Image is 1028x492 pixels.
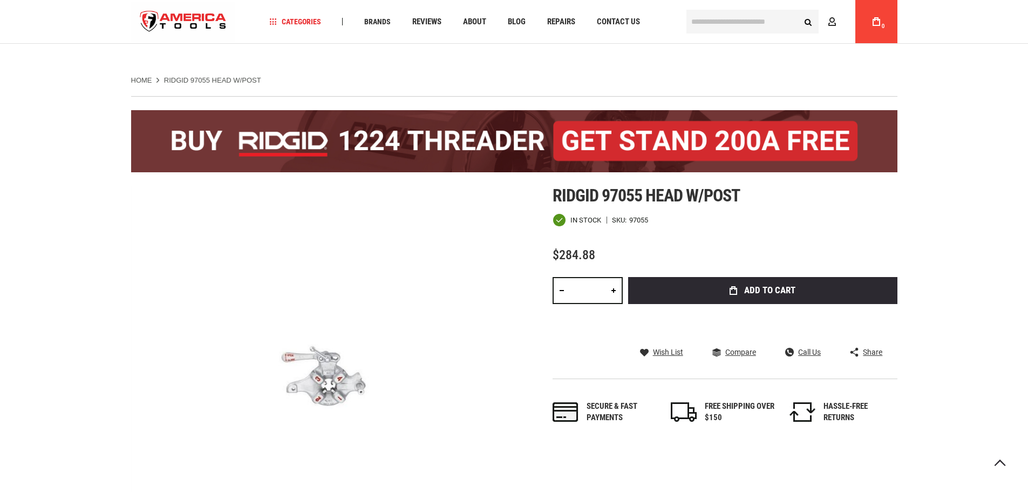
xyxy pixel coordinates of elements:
[458,15,491,29] a: About
[823,401,894,424] div: HASSLE-FREE RETURNS
[587,401,657,424] div: Secure & fast payments
[798,348,821,356] span: Call Us
[882,23,885,29] span: 0
[671,402,697,422] img: shipping
[785,347,821,357] a: Call Us
[744,286,795,295] span: Add to Cart
[553,247,595,262] span: $284.88
[789,402,815,422] img: returns
[264,15,326,29] a: Categories
[131,2,236,42] img: America Tools
[640,347,683,357] a: Wish List
[508,18,526,26] span: Blog
[725,348,756,356] span: Compare
[553,402,578,422] img: payments
[597,18,640,26] span: Contact Us
[269,18,321,25] span: Categories
[542,15,580,29] a: Repairs
[359,15,396,29] a: Brands
[553,213,601,227] div: Availability
[626,307,900,312] iframe: Secure express checkout frame
[547,18,575,26] span: Repairs
[705,401,775,424] div: FREE SHIPPING OVER $150
[412,18,441,26] span: Reviews
[798,11,819,32] button: Search
[712,347,756,357] a: Compare
[131,76,152,85] a: Home
[612,217,629,224] strong: SKU
[863,348,882,356] span: Share
[570,217,601,224] span: In stock
[407,15,446,29] a: Reviews
[503,15,530,29] a: Blog
[164,76,261,84] strong: RIDGID 97055 HEAD W/POST
[592,15,645,29] a: Contact Us
[131,110,897,172] img: BOGO: Buy the RIDGID® 1224 Threader (26092), get the 92467 200A Stand FREE!
[131,2,236,42] a: store logo
[553,185,740,206] span: Ridgid 97055 head w/post
[364,18,391,25] span: Brands
[463,18,486,26] span: About
[653,348,683,356] span: Wish List
[629,217,648,224] div: 97055
[628,277,897,304] button: Add to Cart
